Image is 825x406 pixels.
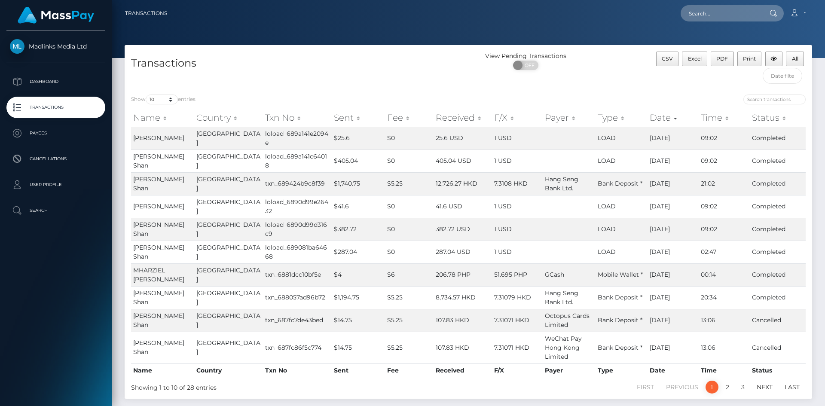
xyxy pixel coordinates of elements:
[131,380,405,392] div: Showing 1 to 10 of 28 entries
[385,332,434,363] td: $5.25
[332,195,385,218] td: $41.6
[750,241,806,263] td: Completed
[133,175,184,192] span: [PERSON_NAME] Shan
[385,363,434,377] th: Fee
[194,241,263,263] td: [GEOGRAPHIC_DATA]
[6,71,105,92] a: Dashboard
[194,150,263,172] td: [GEOGRAPHIC_DATA]
[194,263,263,286] td: [GEOGRAPHIC_DATA]
[743,95,806,104] input: Search transactions
[332,172,385,195] td: $1,740.75
[648,363,698,377] th: Date
[492,286,543,309] td: 7.31079 HKD
[263,286,332,309] td: txn_688057ad96b72
[146,95,178,104] select: Showentries
[699,218,750,241] td: 09:02
[648,263,698,286] td: [DATE]
[543,363,596,377] th: Payer
[385,109,434,126] th: Fee: activate to sort column ascending
[750,109,806,126] th: Status: activate to sort column ascending
[6,43,105,50] span: Madlinks Media Ltd
[596,195,648,218] td: LOAD
[699,127,750,150] td: 09:02
[699,172,750,195] td: 21:02
[721,381,734,394] a: 2
[648,218,698,241] td: [DATE]
[194,363,263,377] th: Country
[133,134,184,142] span: [PERSON_NAME]
[662,55,673,62] span: CSV
[765,52,783,66] button: Column visibility
[131,363,194,377] th: Name
[194,172,263,195] td: [GEOGRAPHIC_DATA]
[492,309,543,332] td: 7.31071 HKD
[648,309,698,332] td: [DATE]
[332,363,385,377] th: Sent
[596,109,648,126] th: Type: activate to sort column ascending
[385,241,434,263] td: $0
[750,363,806,377] th: Status
[263,263,332,286] td: txn_6881dcc10bf5e
[131,95,196,104] label: Show entries
[332,218,385,241] td: $382.72
[385,172,434,195] td: $5.25
[596,150,648,172] td: LOAD
[10,178,102,191] p: User Profile
[332,150,385,172] td: $405.04
[332,286,385,309] td: $1,194.75
[263,309,332,332] td: txn_687fc7de43bed
[780,381,804,394] a: Last
[194,218,263,241] td: [GEOGRAPHIC_DATA]
[750,309,806,332] td: Cancelled
[133,244,184,260] span: [PERSON_NAME] Shan
[131,109,194,126] th: Name: activate to sort column ascending
[492,127,543,150] td: 1 USD
[10,153,102,165] p: Cancellations
[332,241,385,263] td: $287.04
[648,332,698,363] td: [DATE]
[6,148,105,170] a: Cancellations
[10,127,102,140] p: Payees
[18,7,94,24] img: MassPay Logo
[194,309,263,332] td: [GEOGRAPHIC_DATA]
[699,109,750,126] th: Time: activate to sort column ascending
[194,109,263,126] th: Country: activate to sort column ascending
[750,332,806,363] td: Cancelled
[736,381,749,394] a: 3
[750,218,806,241] td: Completed
[385,195,434,218] td: $0
[263,172,332,195] td: txn_689424b9c8f39
[385,286,434,309] td: $5.25
[6,97,105,118] a: Transactions
[750,150,806,172] td: Completed
[10,204,102,217] p: Search
[434,241,492,263] td: 287.04 USD
[596,218,648,241] td: LOAD
[688,55,702,62] span: Excel
[492,241,543,263] td: 1 USD
[750,127,806,150] td: Completed
[332,127,385,150] td: $25.6
[434,127,492,150] td: 25.6 USD
[648,109,698,126] th: Date: activate to sort column ascending
[194,127,263,150] td: [GEOGRAPHIC_DATA]
[133,202,184,210] span: [PERSON_NAME]
[596,332,648,363] td: Bank Deposit *
[682,52,707,66] button: Excel
[263,195,332,218] td: loload_6890d99e26432
[699,195,750,218] td: 09:02
[385,263,434,286] td: $6
[752,381,777,394] a: Next
[648,241,698,263] td: [DATE]
[699,150,750,172] td: 09:02
[648,286,698,309] td: [DATE]
[263,150,332,172] td: loload_689a141c64018
[492,150,543,172] td: 1 USD
[10,39,24,54] img: Madlinks Media Ltd
[194,195,263,218] td: [GEOGRAPHIC_DATA]
[468,52,583,61] div: View Pending Transactions
[492,332,543,363] td: 7.31071 HKD
[263,363,332,377] th: Txn No
[545,175,578,192] span: Hang Seng Bank Ltd.
[133,339,184,356] span: [PERSON_NAME] Shan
